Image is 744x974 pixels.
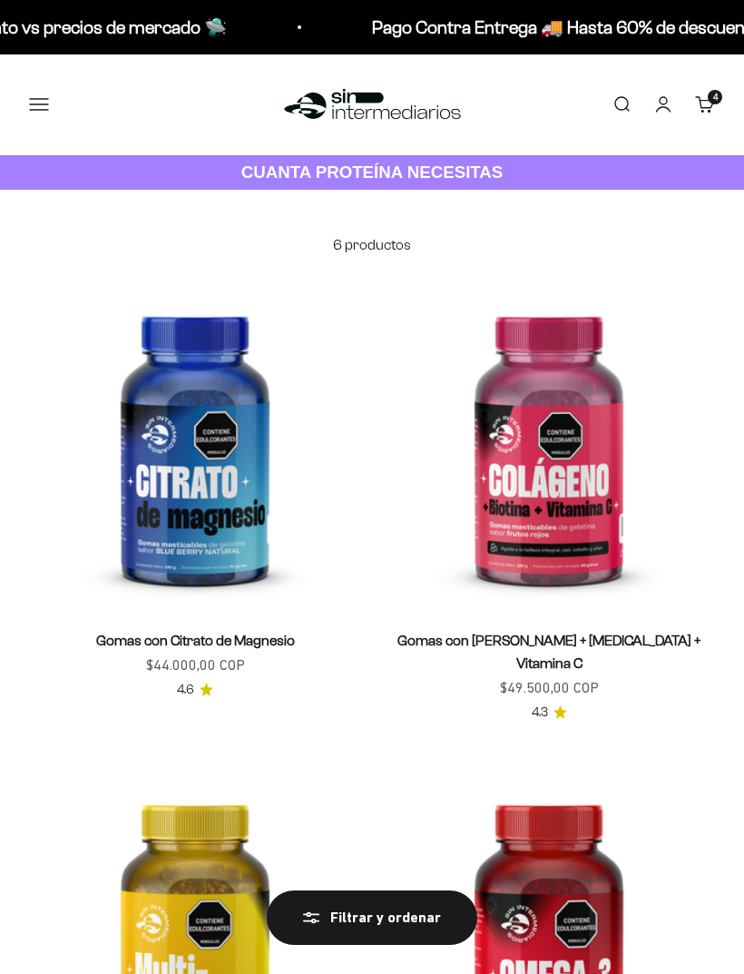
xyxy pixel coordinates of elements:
a: Gomas con [PERSON_NAME] + [MEDICAL_DATA] + Vitamina C [397,633,700,671]
strong: CUANTA PROTEÍNA NECESITAS [241,162,504,182]
span: 4.6 [177,680,194,700]
p: 6 productos [29,233,715,257]
a: 4.34.3 de 5.0 estrellas [532,703,567,723]
span: 4 [713,93,718,102]
img: Gomas con Colageno + Biotina + Vitamina C [383,279,715,611]
img: Gomas con Citrato de Magnesio [29,279,361,611]
sale-price: $44.000,00 COP [146,654,245,677]
div: Filtrar y ordenar [303,906,441,930]
span: 4.3 [532,703,548,723]
sale-price: $49.500,00 COP [500,676,599,700]
a: 4.64.6 de 5.0 estrellas [177,680,213,700]
button: Filtrar y ordenar [267,890,477,945]
a: Gomas con Citrato de Magnesio [96,633,295,648]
